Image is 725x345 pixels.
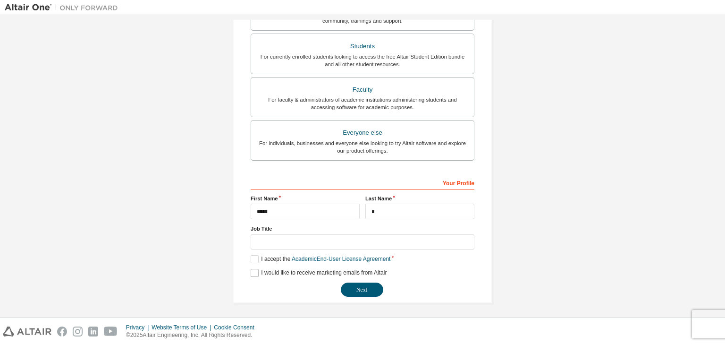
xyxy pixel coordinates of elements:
p: © 2025 Altair Engineering, Inc. All Rights Reserved. [126,331,260,339]
img: youtube.svg [104,327,118,336]
label: First Name [251,195,360,202]
div: For faculty & administrators of academic institutions administering students and accessing softwa... [257,96,468,111]
div: Students [257,40,468,53]
img: linkedin.svg [88,327,98,336]
label: I accept the [251,255,390,263]
img: facebook.svg [57,327,67,336]
img: altair_logo.svg [3,327,51,336]
label: Last Name [365,195,474,202]
img: Altair One [5,3,123,12]
div: Cookie Consent [214,324,260,331]
button: Next [341,283,383,297]
div: Your Profile [251,175,474,190]
div: Faculty [257,83,468,96]
div: Privacy [126,324,152,331]
div: Everyone else [257,126,468,139]
a: Academic End-User License Agreement [292,256,390,262]
div: For individuals, businesses and everyone else looking to try Altair software and explore our prod... [257,139,468,155]
div: Website Terms of Use [152,324,214,331]
label: Job Title [251,225,474,233]
label: I would like to receive marketing emails from Altair [251,269,387,277]
div: For currently enrolled students looking to access the free Altair Student Edition bundle and all ... [257,53,468,68]
img: instagram.svg [73,327,83,336]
